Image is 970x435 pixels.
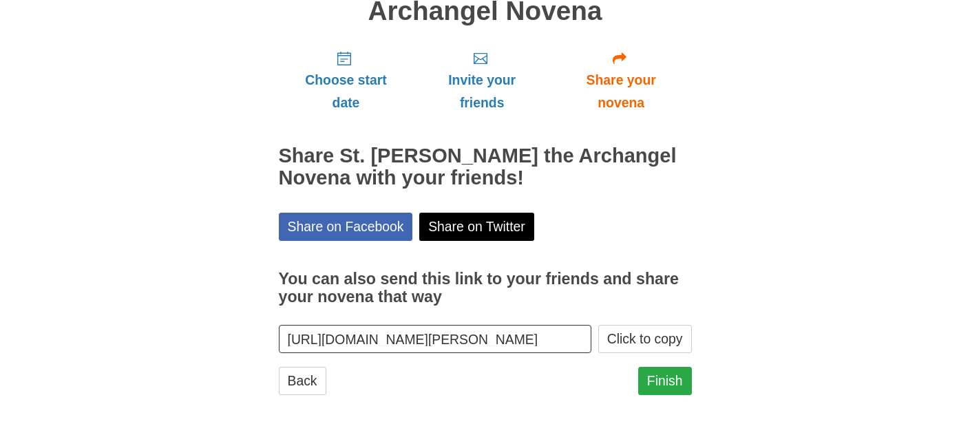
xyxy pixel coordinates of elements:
[279,270,692,306] h3: You can also send this link to your friends and share your novena that way
[565,69,678,114] span: Share your novena
[551,39,692,121] a: Share your novena
[279,39,414,121] a: Choose start date
[419,213,534,241] a: Share on Twitter
[413,39,550,121] a: Invite your friends
[638,367,692,395] a: Finish
[279,145,692,189] h2: Share St. [PERSON_NAME] the Archangel Novena with your friends!
[293,69,400,114] span: Choose start date
[279,213,413,241] a: Share on Facebook
[427,69,536,114] span: Invite your friends
[598,325,692,353] button: Click to copy
[279,367,326,395] a: Back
